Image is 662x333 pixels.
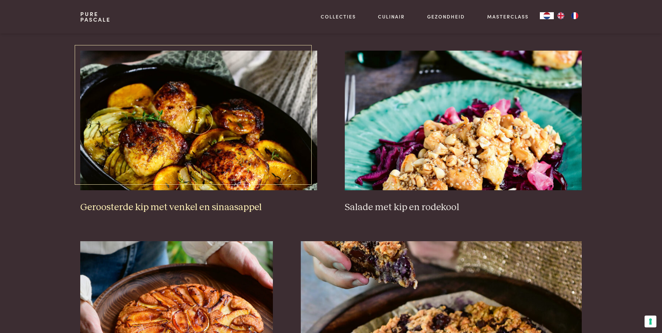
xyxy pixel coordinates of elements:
[645,316,656,327] button: Uw voorkeuren voor toestemming voor trackingtechnologieën
[427,13,465,20] a: Gezondheid
[80,11,111,22] a: PurePascale
[321,13,356,20] a: Collecties
[378,13,405,20] a: Culinair
[568,12,582,19] a: FR
[80,51,317,190] img: Geroosterde kip met venkel en sinaasappel
[345,51,581,190] img: Salade met kip en rodekool
[487,13,529,20] a: Masterclass
[345,201,581,214] h3: Salade met kip en rodekool
[540,12,554,19] div: Language
[80,201,317,214] h3: Geroosterde kip met venkel en sinaasappel
[80,51,317,213] a: Geroosterde kip met venkel en sinaasappel Geroosterde kip met venkel en sinaasappel
[554,12,582,19] ul: Language list
[540,12,582,19] aside: Language selected: Nederlands
[540,12,554,19] a: NL
[554,12,568,19] a: EN
[345,51,581,213] a: Salade met kip en rodekool Salade met kip en rodekool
